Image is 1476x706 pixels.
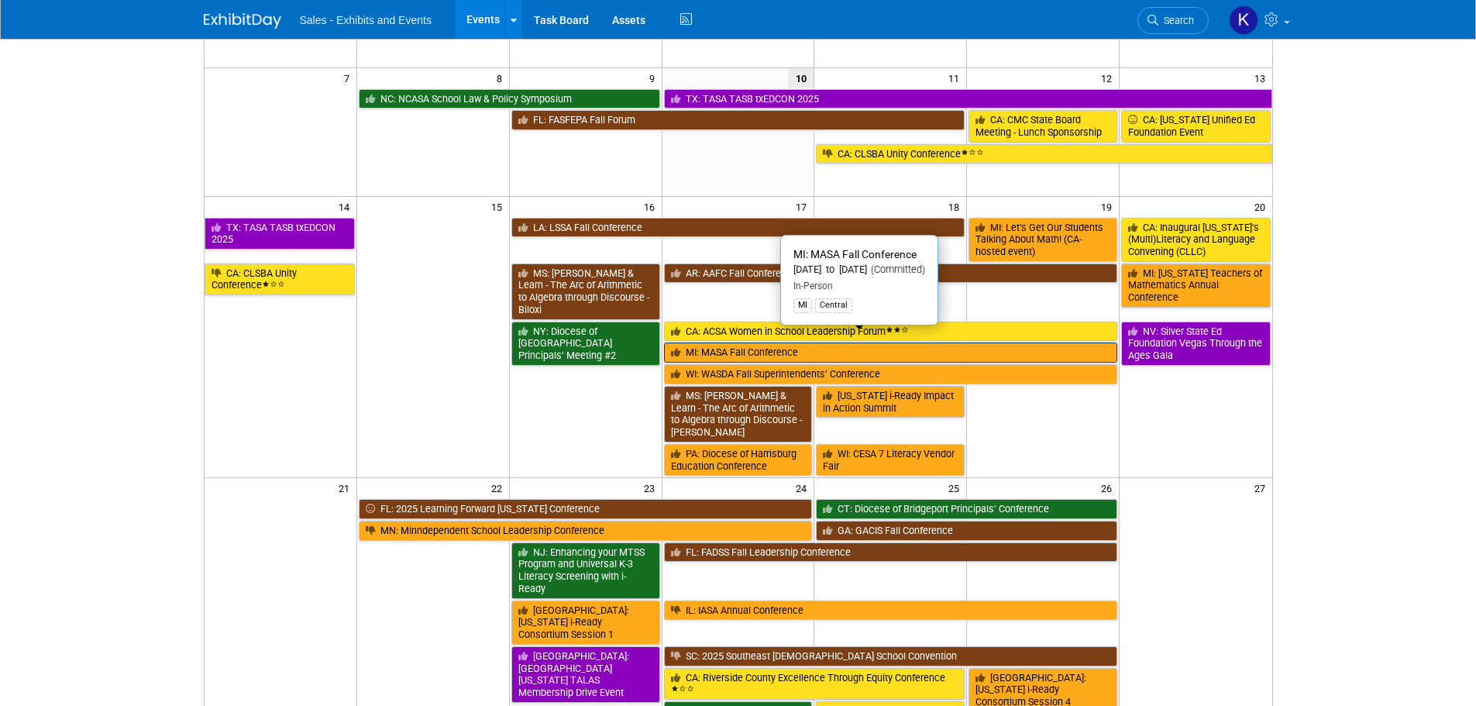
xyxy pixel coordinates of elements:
a: FL: FASFEPA Fall Forum [511,110,965,130]
span: 20 [1253,197,1272,216]
span: 19 [1099,197,1119,216]
span: 18 [947,197,966,216]
span: 10 [788,68,814,88]
div: [DATE] to [DATE] [793,263,925,277]
a: PA: Diocese of Harrisburg Education Conference [664,444,813,476]
a: CA: [US_STATE] Unified Ed Foundation Event [1121,110,1270,142]
a: NV: Silver State Ed Foundation Vegas Through the Ages Gala [1121,322,1270,366]
a: IL: IASA Annual Conference [664,601,1118,621]
a: TX: TASA TASB txEDCON 2025 [205,218,355,250]
a: MI: MASA Fall Conference [664,343,1118,363]
a: FL: 2025 Learning Forward [US_STATE] Conference [359,499,813,519]
span: (Committed) [867,263,925,275]
span: 26 [1099,478,1119,498]
a: CA: CLSBA Unity Conference [816,144,1271,164]
span: 21 [337,478,356,498]
a: CT: Diocese of Bridgeport Principals’ Conference [816,499,1117,519]
a: WI: CESA 7 Literacy Vendor Fair [816,444,965,476]
span: 17 [794,197,814,216]
span: 27 [1253,478,1272,498]
a: MS: [PERSON_NAME] & Learn - The Arc of Arithmetic to Algebra through Discourse - Biloxi [511,263,660,320]
a: CA: ACSA Women in School Leadership Forum [664,322,1118,342]
a: MI: [US_STATE] Teachers of Mathematics Annual Conference [1121,263,1270,308]
span: 15 [490,197,509,216]
a: LA: LSSA Fall Conference [511,218,965,238]
a: CA: Riverside County Excellence Through Equity Conference [664,668,965,700]
a: WI: WASDA Fall Superintendents’ Conference [664,364,1118,384]
a: AR: AAFC Fall Conference [664,263,1118,284]
a: SC: 2025 Southeast [DEMOGRAPHIC_DATA] School Convention [664,646,1118,666]
span: 23 [642,478,662,498]
a: CA: CMC State Board Meeting - Lunch Sponsorship [969,110,1117,142]
span: 22 [490,478,509,498]
span: In-Person [793,281,833,291]
img: ExhibitDay [204,13,281,29]
a: TX: TASA TASB txEDCON 2025 [664,89,1272,109]
a: Search [1137,7,1209,34]
a: NJ: Enhancing your MTSS Program and Universal K-3 Literacy Screening with i-Ready [511,542,660,599]
span: 14 [337,197,356,216]
span: Sales - Exhibits and Events [300,14,432,26]
span: 25 [947,478,966,498]
span: Search [1158,15,1194,26]
a: MI: Let’s Get Our Students Talking About Math! (CA-hosted event) [969,218,1117,262]
span: 11 [947,68,966,88]
span: 24 [794,478,814,498]
span: 8 [495,68,509,88]
a: [US_STATE] i-Ready Impact in Action Summit [816,386,965,418]
a: GA: GACIS Fall Conference [816,521,1117,541]
span: 12 [1099,68,1119,88]
div: Central [815,298,852,312]
a: [GEOGRAPHIC_DATA]: [US_STATE] i-Ready Consortium Session 1 [511,601,660,645]
div: MI [793,298,812,312]
span: 13 [1253,68,1272,88]
a: MS: [PERSON_NAME] & Learn - The Arc of Arithmetic to Algebra through Discourse - [PERSON_NAME] [664,386,813,443]
a: CA: Inaugural [US_STATE]’s (Multi)Literacy and Language Convening (CLLC) [1121,218,1270,262]
a: [GEOGRAPHIC_DATA]: [GEOGRAPHIC_DATA][US_STATE] TALAS Membership Drive Event [511,646,660,703]
span: 16 [642,197,662,216]
a: FL: FADSS Fall Leadership Conference [664,542,1118,563]
img: Kara Haven [1229,5,1258,35]
a: MN: Minndependent School Leadership Conference [359,521,813,541]
a: NY: Diocese of [GEOGRAPHIC_DATA] Principals’ Meeting #2 [511,322,660,366]
span: 7 [342,68,356,88]
span: 9 [648,68,662,88]
span: MI: MASA Fall Conference [793,248,917,260]
a: NC: NCASA School Law & Policy Symposium [359,89,660,109]
a: CA: CLSBA Unity Conference [205,263,355,295]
